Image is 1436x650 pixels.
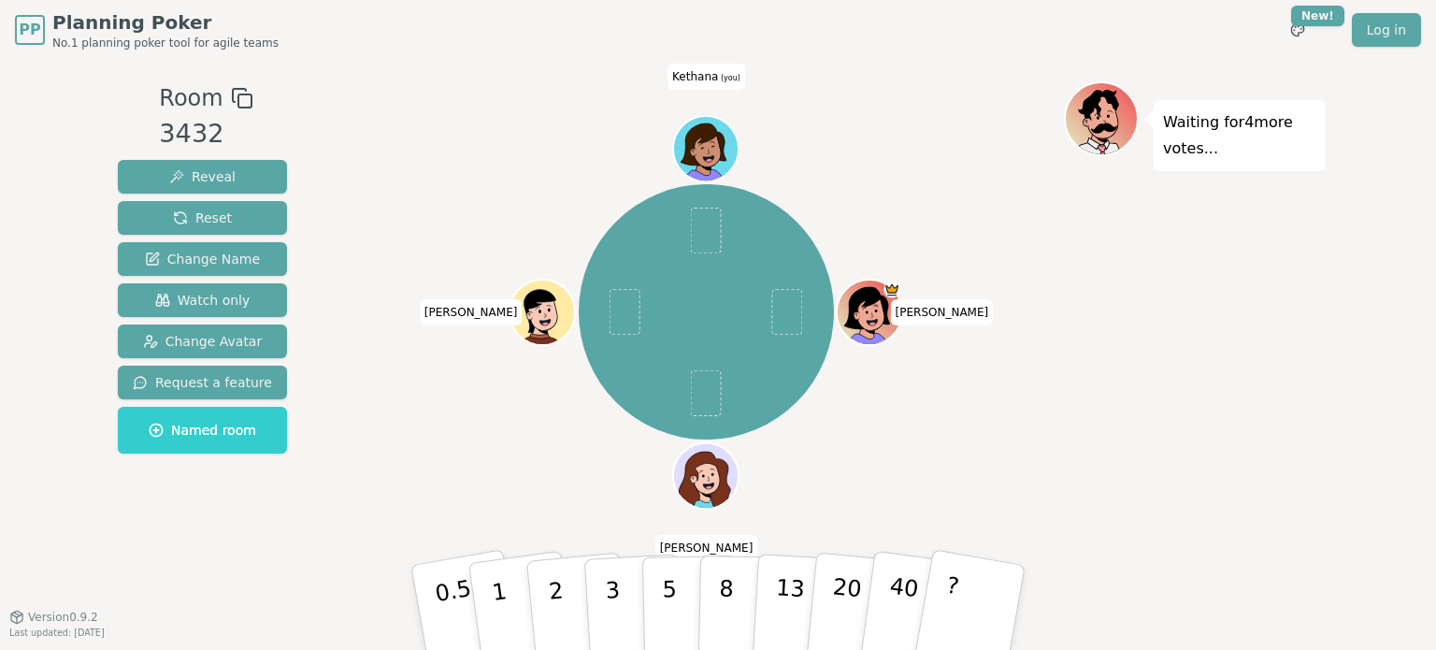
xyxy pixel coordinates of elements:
button: Click to change your avatar [675,118,737,180]
button: Change Name [118,242,287,276]
button: Reset [118,201,287,235]
a: PPPlanning PokerNo.1 planning poker tool for agile teams [15,9,279,51]
span: Version 0.9.2 [28,610,98,625]
button: Watch only [118,283,287,317]
div: 3432 [159,115,252,153]
div: New! [1291,6,1344,26]
span: Click to change your name [655,535,758,561]
span: Request a feature [133,373,272,392]
button: Version0.9.2 [9,610,98,625]
span: Change Avatar [143,332,263,351]
button: Reveal [118,160,287,194]
span: Natasha is the host [884,282,901,298]
button: New! [1281,13,1314,47]
span: Planning Poker [52,9,279,36]
span: Click to change your name [891,299,994,325]
span: Reveal [169,167,236,186]
a: Log in [1352,13,1421,47]
span: Last updated: [DATE] [9,628,105,638]
button: Named room [118,407,287,454]
span: No.1 planning poker tool for agile teams [52,36,279,51]
span: Watch only [155,291,251,310]
button: Change Avatar [118,325,287,358]
span: PP [19,19,40,41]
span: Click to change your name [420,299,523,325]
span: Click to change your name [668,64,745,90]
span: Room [159,81,223,115]
span: Named room [149,421,256,440]
span: Change Name [145,250,260,268]
button: Request a feature [118,366,287,399]
p: Waiting for 4 more votes... [1163,109,1316,162]
span: (you) [718,74,740,82]
span: Reset [173,209,232,227]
